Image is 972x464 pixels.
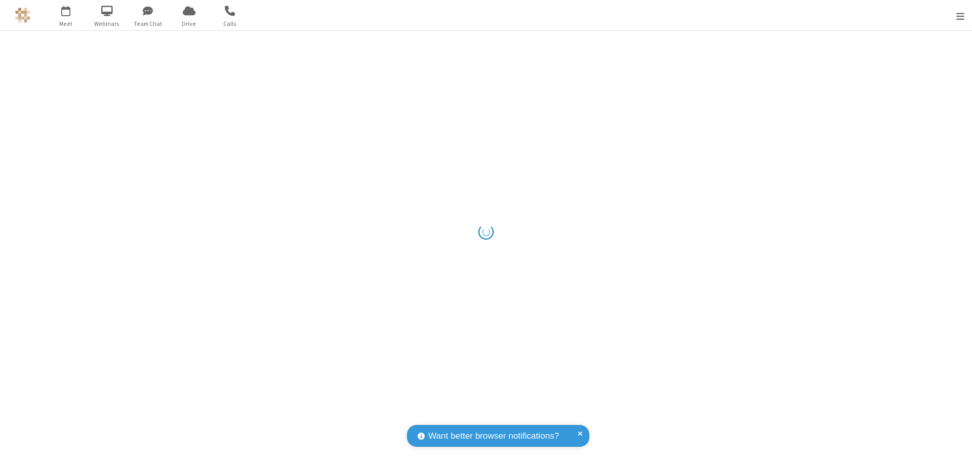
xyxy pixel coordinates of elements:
[47,19,85,28] span: Meet
[428,430,559,443] span: Want better browser notifications?
[15,8,30,23] img: QA Selenium DO NOT DELETE OR CHANGE
[88,19,126,28] span: Webinars
[170,19,208,28] span: Drive
[211,19,249,28] span: Calls
[129,19,167,28] span: Team Chat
